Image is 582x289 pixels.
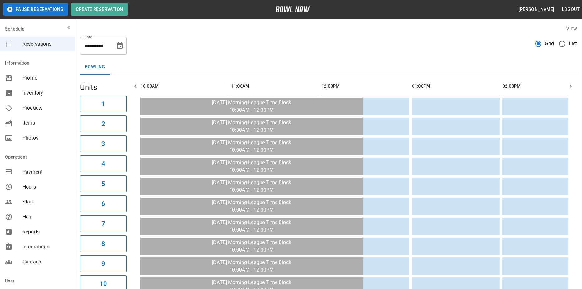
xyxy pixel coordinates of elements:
[71,3,128,16] button: Create Reservation
[516,4,557,15] button: [PERSON_NAME]
[114,40,126,52] button: Choose date, selected date is Sep 3, 2025
[80,96,127,112] button: 1
[545,40,554,47] span: Grid
[569,40,577,47] span: List
[22,183,70,191] span: Hours
[101,219,105,229] h6: 7
[101,159,105,169] h6: 4
[101,119,105,129] h6: 2
[231,77,319,95] th: 11:00AM
[101,259,105,269] h6: 9
[80,115,127,132] button: 2
[22,258,70,266] span: Contacts
[566,26,577,32] label: View
[101,179,105,189] h6: 5
[22,40,70,48] span: Reservations
[80,175,127,192] button: 5
[101,199,105,209] h6: 6
[80,235,127,252] button: 8
[22,198,70,206] span: Staff
[22,243,70,251] span: Integrations
[22,119,70,127] span: Items
[140,77,228,95] th: 10:00AM
[101,239,105,249] h6: 8
[276,6,310,12] img: logo
[560,4,582,15] button: Logout
[101,139,105,149] h6: 3
[80,60,577,75] div: inventory tabs
[22,104,70,112] span: Products
[22,89,70,97] span: Inventory
[80,155,127,172] button: 4
[101,99,105,109] h6: 1
[80,60,110,75] button: Bowling
[100,279,107,289] h6: 10
[22,213,70,221] span: Help
[412,77,500,95] th: 01:00PM
[3,3,68,16] button: Pause Reservations
[80,195,127,212] button: 6
[22,168,70,176] span: Payment
[80,215,127,232] button: 7
[80,255,127,272] button: 9
[321,77,409,95] th: 12:00PM
[80,82,127,92] h5: Units
[22,228,70,236] span: Reports
[22,74,70,82] span: Profile
[22,134,70,142] span: Photos
[80,135,127,152] button: 3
